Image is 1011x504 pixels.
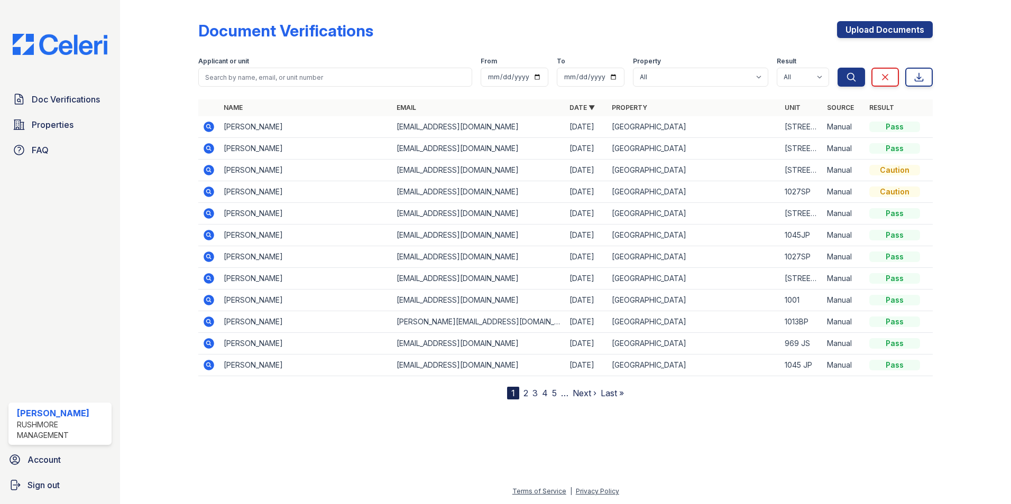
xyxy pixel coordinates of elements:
a: Terms of Service [512,487,566,495]
a: Doc Verifications [8,89,112,110]
td: [DATE] [565,181,608,203]
td: [PERSON_NAME] [219,246,392,268]
td: [PERSON_NAME] [219,203,392,225]
div: Pass [869,273,920,284]
td: [PERSON_NAME] [219,138,392,160]
td: 1027SP [780,181,823,203]
td: [DATE] [565,225,608,246]
span: Doc Verifications [32,93,100,106]
td: [EMAIL_ADDRESS][DOMAIN_NAME] [392,138,565,160]
td: [GEOGRAPHIC_DATA] [608,138,780,160]
input: Search by name, email, or unit number [198,68,472,87]
a: Result [869,104,894,111]
div: Caution [869,186,920,197]
td: [DATE] [565,160,608,181]
td: [GEOGRAPHIC_DATA] [608,354,780,376]
span: Properties [32,118,73,131]
div: Document Verifications [198,21,373,40]
img: CE_Logo_Blue-a8612792a0a2168367f1c8372b55b34899dd931a85d93a1a3d3e32e68fde9ad4.png [4,34,116,55]
td: [EMAIL_ADDRESS][DOMAIN_NAME] [392,160,565,181]
td: [EMAIL_ADDRESS][DOMAIN_NAME] [392,203,565,225]
td: Manual [823,246,865,268]
td: [EMAIL_ADDRESS][DOMAIN_NAME] [392,354,565,376]
td: [DATE] [565,311,608,333]
span: … [561,387,568,399]
a: Properties [8,114,112,135]
td: 1013BP [780,311,823,333]
td: [PERSON_NAME] [219,225,392,246]
span: FAQ [32,144,49,156]
div: Pass [869,122,920,132]
td: Manual [823,160,865,181]
a: 2 [523,388,528,398]
a: Property [612,104,647,111]
div: 1 [507,387,519,399]
td: [EMAIL_ADDRESS][DOMAIN_NAME] [392,290,565,311]
div: Pass [869,208,920,219]
td: Manual [823,333,865,354]
a: Name [224,104,243,111]
td: Manual [823,116,865,138]
td: [STREET_ADDRESS][PERSON_NAME] [780,160,823,181]
td: Manual [823,268,865,290]
td: [PERSON_NAME] [219,116,392,138]
td: [PERSON_NAME] [219,311,392,333]
td: 1001 [780,290,823,311]
a: Source [827,104,854,111]
span: Account [27,453,61,466]
td: [DATE] [565,333,608,354]
label: Property [633,57,661,66]
div: Pass [869,143,920,154]
div: Pass [869,316,920,327]
td: [GEOGRAPHIC_DATA] [608,203,780,225]
a: Unit [785,104,801,111]
td: [DATE] [565,116,608,138]
td: Manual [823,225,865,246]
td: [GEOGRAPHIC_DATA] [608,181,780,203]
div: Caution [869,165,920,175]
a: 3 [532,388,538,398]
div: Pass [869,295,920,305]
td: [GEOGRAPHIC_DATA] [608,160,780,181]
div: Rushmore Management [17,419,107,441]
td: [STREET_ADDRESS][PERSON_NAME] [780,268,823,290]
td: Manual [823,354,865,376]
td: [DATE] [565,246,608,268]
td: 1045JP [780,225,823,246]
a: Upload Documents [837,21,933,38]
td: [STREET_ADDRESS][PERSON_NAME] [780,116,823,138]
td: [DATE] [565,354,608,376]
a: 4 [542,388,548,398]
td: [STREET_ADDRESS][PERSON_NAME] [780,138,823,160]
a: Sign out [4,474,116,496]
div: Pass [869,251,920,262]
div: Pass [869,338,920,349]
td: [GEOGRAPHIC_DATA] [608,311,780,333]
label: Applicant or unit [198,57,249,66]
td: [GEOGRAPHIC_DATA] [608,268,780,290]
td: Manual [823,311,865,333]
div: [PERSON_NAME] [17,407,107,419]
label: Result [777,57,796,66]
td: [GEOGRAPHIC_DATA] [608,333,780,354]
div: Pass [869,230,920,240]
div: Pass [869,360,920,370]
td: 969 JS [780,333,823,354]
td: Manual [823,138,865,160]
a: Next › [573,388,596,398]
td: Manual [823,181,865,203]
td: [EMAIL_ADDRESS][DOMAIN_NAME] [392,333,565,354]
td: [EMAIL_ADDRESS][DOMAIN_NAME] [392,268,565,290]
td: [EMAIL_ADDRESS][DOMAIN_NAME] [392,246,565,268]
a: FAQ [8,139,112,161]
td: [STREET_ADDRESS][PERSON_NAME] [780,203,823,225]
label: To [557,57,565,66]
div: | [570,487,572,495]
td: [DATE] [565,203,608,225]
td: [PERSON_NAME] [219,268,392,290]
td: [PERSON_NAME] [219,333,392,354]
td: [PERSON_NAME] [219,290,392,311]
td: 1045 JP [780,354,823,376]
td: [DATE] [565,138,608,160]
